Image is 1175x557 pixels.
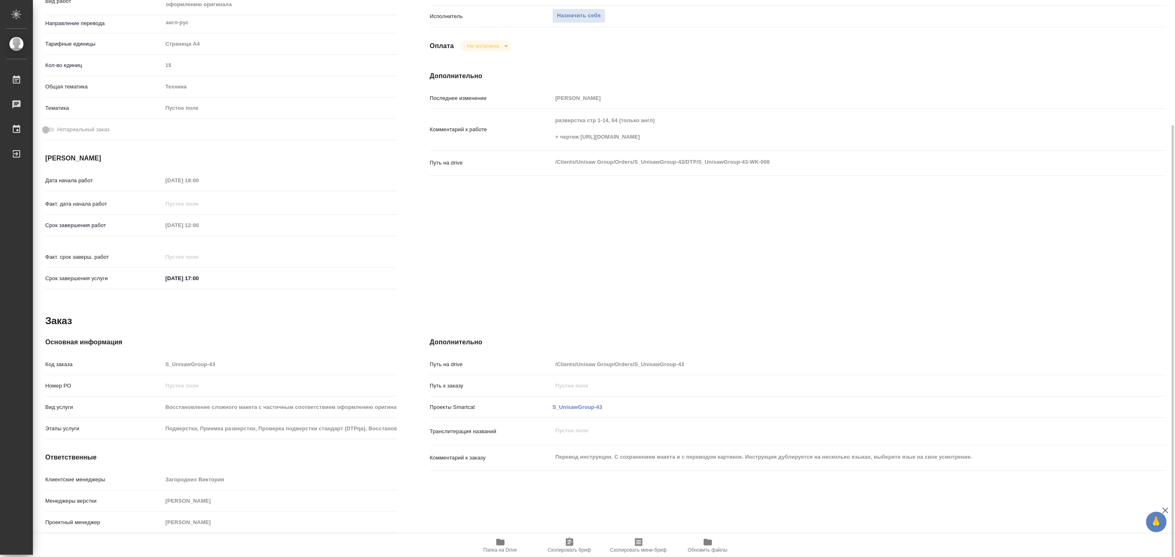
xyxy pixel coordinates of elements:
[430,159,552,167] p: Путь на drive
[552,114,1104,144] textarea: разверстка стр 1-14, 64 (только англ) + чертеж [URL][DOMAIN_NAME]
[466,534,535,557] button: Папка на Drive
[552,92,1104,104] input: Пустое поле
[552,155,1104,169] textarea: /Clients/Unisaw Group/Orders/S_UnisawGroup-43/DTP/S_UnisawGroup-43-WK-008
[430,12,552,21] p: Исполнитель
[430,41,454,51] h4: Оплата
[45,476,163,484] p: Клиентские менеджеры
[163,59,397,71] input: Пустое поле
[535,534,604,557] button: Скопировать бриф
[45,425,163,433] p: Этапы услуги
[461,40,511,51] div: Не оплачена
[430,382,552,390] p: Путь к заказу
[45,83,163,91] p: Общая тематика
[465,42,501,49] button: Не оплачена
[604,534,673,557] button: Скопировать мини-бриф
[45,497,163,505] p: Менеджеры верстки
[45,382,163,390] p: Номер РО
[163,219,235,231] input: Пустое поле
[163,401,397,413] input: Пустое поле
[163,37,397,51] div: Страница А4
[45,518,163,527] p: Проектный менеджер
[163,422,397,434] input: Пустое поле
[45,176,163,185] p: Дата начала работ
[45,61,163,70] p: Кол-во единиц
[1149,513,1163,531] span: 🙏
[552,9,605,23] button: Назначить себя
[163,272,235,284] input: ✎ Введи что-нибудь
[430,360,552,369] p: Путь на drive
[163,198,235,210] input: Пустое поле
[557,11,600,21] span: Назначить себя
[45,40,163,48] p: Тарифные единицы
[45,200,163,208] p: Факт. дата начала работ
[610,547,667,553] span: Скопировать мини-бриф
[163,101,397,115] div: Пустое поле
[430,403,552,411] p: Проекты Smartcat
[430,454,552,462] p: Комментарий к заказу
[552,404,602,410] a: S_UnisawGroup-43
[57,125,109,134] span: Нотариальный заказ
[45,153,397,163] h4: [PERSON_NAME]
[163,358,397,370] input: Пустое поле
[163,516,397,528] input: Пустое поле
[673,534,742,557] button: Обновить файлы
[430,94,552,102] p: Последнее изменение
[430,337,1166,347] h4: Дополнительно
[45,360,163,369] p: Код заказа
[163,495,397,507] input: Пустое поле
[163,80,397,94] div: Техника
[552,450,1104,464] textarea: Перевод инструкции. С сохранением макета и с переводом картинок. Инструкция дублируется на нескол...
[163,174,235,186] input: Пустое поле
[484,547,517,553] span: Папка на Drive
[45,337,397,347] h4: Основная информация
[45,104,163,112] p: Тематика
[552,358,1104,370] input: Пустое поле
[45,253,163,261] p: Факт. срок заверш. работ
[430,125,552,134] p: Комментарий к работе
[688,547,728,553] span: Обновить файлы
[1146,512,1167,532] button: 🙏
[45,403,163,411] p: Вид услуги
[45,221,163,230] p: Срок завершения работ
[552,380,1104,392] input: Пустое поле
[163,473,397,485] input: Пустое поле
[430,427,552,436] p: Транслитерация названий
[165,104,387,112] div: Пустое поле
[45,274,163,283] p: Срок завершения услуги
[45,314,72,327] h2: Заказ
[45,19,163,28] p: Направление перевода
[45,453,397,462] h4: Ответственные
[163,380,397,392] input: Пустое поле
[163,251,235,263] input: Пустое поле
[430,71,1166,81] h4: Дополнительно
[548,547,591,553] span: Скопировать бриф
